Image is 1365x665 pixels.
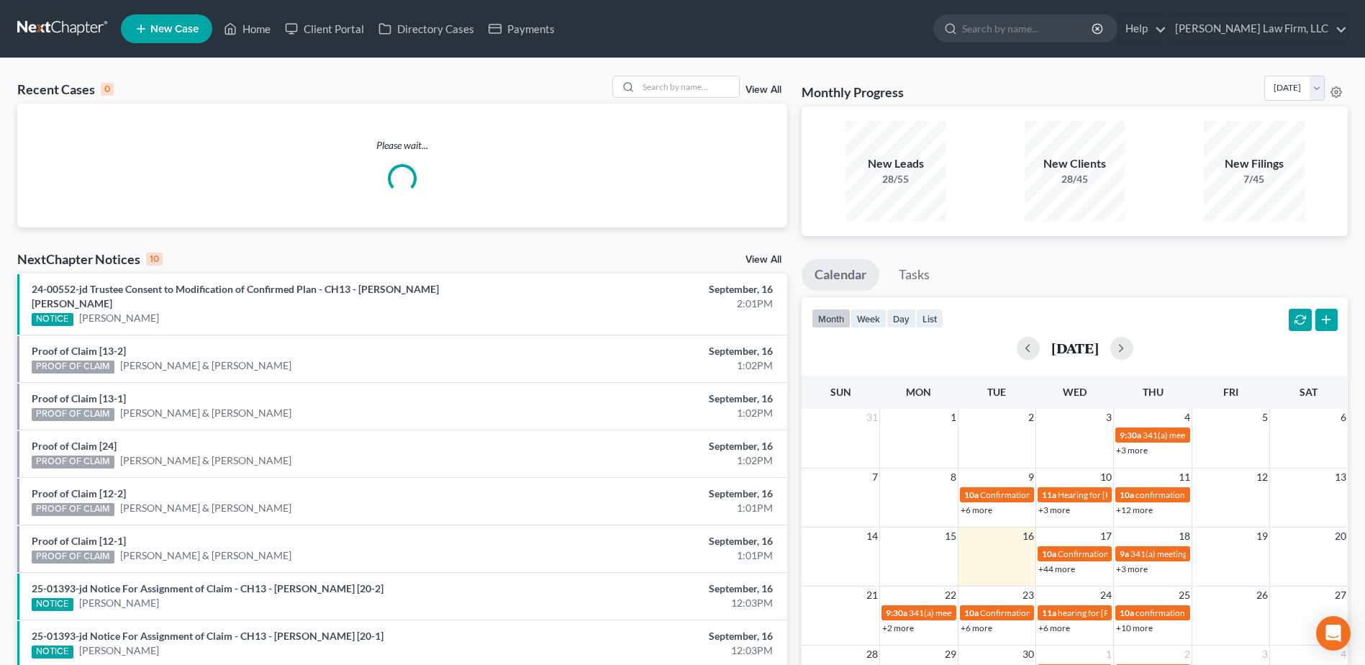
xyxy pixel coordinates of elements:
span: New Case [150,24,199,35]
span: 18 [1177,528,1192,545]
div: September, 16 [535,629,773,643]
span: Fri [1223,386,1238,398]
button: day [886,309,916,328]
span: 16 [1021,528,1035,545]
a: +6 more [961,505,992,515]
div: September, 16 [535,534,773,548]
span: 30 [1021,646,1035,663]
div: NOTICE [32,313,73,326]
p: Please wait... [17,138,787,153]
span: Sun [830,386,851,398]
span: 21 [865,587,879,604]
span: 10a [964,489,979,500]
div: New Clients [1025,155,1125,172]
span: 7 [871,469,879,486]
span: 10a [1120,489,1134,500]
div: September, 16 [535,439,773,453]
a: Payments [481,16,562,42]
span: 27 [1333,587,1348,604]
div: 7/45 [1204,172,1305,186]
a: Proof of Claim [13-2] [32,345,126,357]
a: Calendar [802,259,879,291]
a: Proof of Claim [12-2] [32,487,126,499]
a: [PERSON_NAME] Law Firm, LLC [1168,16,1347,42]
span: 29 [943,646,958,663]
span: 14 [865,528,879,545]
a: View All [745,255,781,265]
div: 10 [146,253,163,266]
span: 13 [1333,469,1348,486]
div: PROOF OF CLAIM [32,551,114,564]
a: View All [745,85,781,95]
span: 341(a) meeting for [PERSON_NAME] [1130,548,1269,559]
a: Tasks [886,259,943,291]
span: 9 [1027,469,1035,486]
a: Directory Cases [371,16,481,42]
div: PROOF OF CLAIM [32,361,114,374]
span: 9a [1120,548,1129,559]
div: Open Intercom Messenger [1316,616,1351,651]
div: NOTICE [32,598,73,611]
button: month [812,309,851,328]
a: [PERSON_NAME] & [PERSON_NAME] [120,501,291,515]
div: PROOF OF CLAIM [32,503,114,516]
span: 9:30a [1120,430,1141,440]
a: Proof of Claim [24] [32,440,117,452]
a: [PERSON_NAME] & [PERSON_NAME] [120,358,291,373]
a: 25-01393-jd Notice For Assignment of Claim - CH13 - [PERSON_NAME] [20-2] [32,582,384,594]
a: +6 more [961,623,992,633]
span: 2 [1027,409,1035,426]
div: 12:03PM [535,596,773,610]
a: +10 more [1116,623,1153,633]
div: September, 16 [535,392,773,406]
a: 24-00552-jd Trustee Consent to Modification of Confirmed Plan - CH13 - [PERSON_NAME] [PERSON_NAME] [32,283,439,309]
h3: Monthly Progress [802,83,904,101]
div: 2:01PM [535,297,773,311]
div: NOTICE [32,646,73,659]
div: September, 16 [535,487,773,501]
a: Proof of Claim [12-1] [32,535,126,547]
div: PROOF OF CLAIM [32,456,114,469]
span: 11a [1042,489,1056,500]
a: +3 more [1116,445,1148,456]
span: 24 [1099,587,1113,604]
div: 1:01PM [535,548,773,563]
div: NextChapter Notices [17,250,163,268]
a: [PERSON_NAME] [79,643,159,658]
span: 28 [865,646,879,663]
a: 25-01393-jd Notice For Assignment of Claim - CH13 - [PERSON_NAME] [20-1] [32,630,384,642]
span: 26 [1255,587,1269,604]
span: 8 [949,469,958,486]
span: 1 [1105,646,1113,663]
div: September, 16 [535,344,773,358]
div: New Leads [845,155,946,172]
div: PROOF OF CLAIM [32,408,114,421]
span: Mon [906,386,931,398]
span: Wed [1063,386,1087,398]
div: 1:02PM [535,358,773,373]
span: 25 [1177,587,1192,604]
span: 31 [865,409,879,426]
span: 3 [1261,646,1269,663]
span: 3 [1105,409,1113,426]
span: 6 [1339,409,1348,426]
a: [PERSON_NAME] & [PERSON_NAME] [120,453,291,468]
span: 10 [1099,469,1113,486]
span: 9:30a [886,607,907,618]
a: +2 more [882,623,914,633]
a: Proof of Claim [13-1] [32,392,126,404]
input: Search by name... [638,76,739,97]
a: Home [217,16,278,42]
span: confirmation hearing for [PERSON_NAME] [1135,489,1297,500]
div: 28/45 [1025,172,1125,186]
div: September, 16 [535,282,773,297]
a: [PERSON_NAME] [79,596,159,610]
span: confirmation hearing for [PERSON_NAME] [1135,607,1297,618]
div: 12:03PM [535,643,773,658]
div: 1:02PM [535,406,773,420]
span: 23 [1021,587,1035,604]
span: Tue [987,386,1006,398]
h2: [DATE] [1051,340,1099,356]
span: Sat [1300,386,1318,398]
span: 4 [1339,646,1348,663]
